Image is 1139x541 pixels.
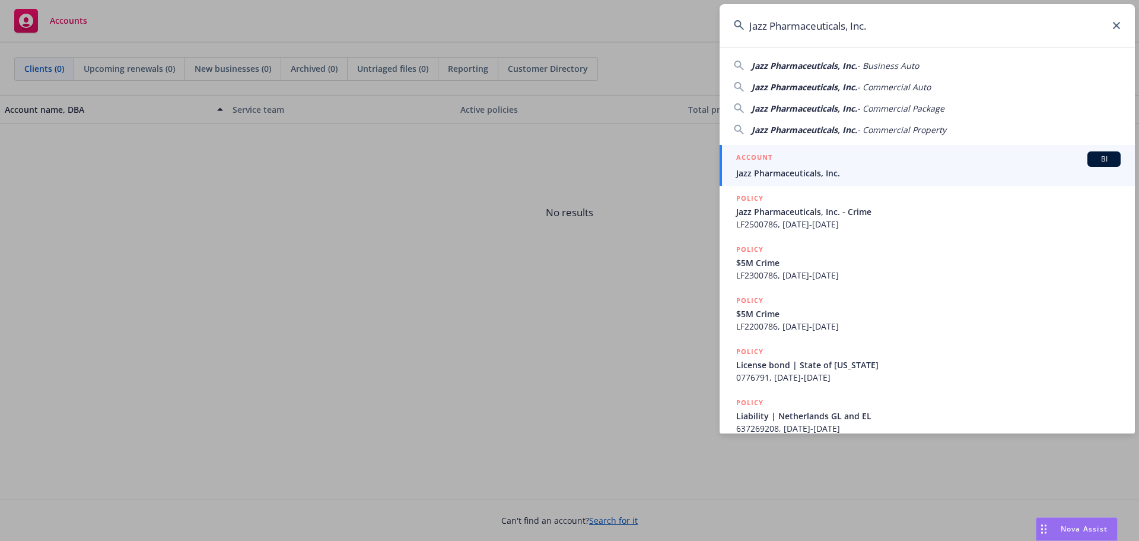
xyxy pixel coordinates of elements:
span: Jazz Pharmaceuticals, Inc. [736,167,1121,179]
span: Jazz Pharmaceuticals, Inc. [752,81,857,93]
span: 637269208, [DATE]-[DATE] [736,422,1121,435]
span: Liability | Netherlands GL and EL [736,410,1121,422]
span: Jazz Pharmaceuticals, Inc. - Crime [736,205,1121,218]
span: Jazz Pharmaceuticals, Inc. [752,103,857,114]
h5: POLICY [736,192,763,204]
input: Search... [720,4,1135,47]
h5: POLICY [736,397,763,409]
span: LF2500786, [DATE]-[DATE] [736,218,1121,230]
a: ACCOUNTBIJazz Pharmaceuticals, Inc. [720,145,1135,186]
h5: POLICY [736,243,763,255]
span: Nova Assist [1061,524,1108,534]
span: LF2300786, [DATE]-[DATE] [736,269,1121,281]
span: - Commercial Auto [857,81,931,93]
span: $5M Crime [736,308,1121,320]
span: $5M Crime [736,257,1121,269]
a: POLICYLicense bond | State of [US_STATE]0776791, [DATE]-[DATE] [720,339,1135,390]
span: Jazz Pharmaceuticals, Inc. [752,60,857,71]
a: POLICY$5M CrimeLF2200786, [DATE]-[DATE] [720,288,1135,339]
span: 0776791, [DATE]-[DATE] [736,371,1121,384]
h5: POLICY [736,295,763,306]
span: - Commercial Property [857,124,946,135]
div: Drag to move [1036,518,1051,540]
a: POLICYLiability | Netherlands GL and EL637269208, [DATE]-[DATE] [720,390,1135,441]
h5: POLICY [736,346,763,357]
span: BI [1092,154,1116,164]
span: - Business Auto [857,60,919,71]
span: License bond | State of [US_STATE] [736,359,1121,371]
span: - Commercial Package [857,103,944,114]
span: LF2200786, [DATE]-[DATE] [736,320,1121,333]
a: POLICYJazz Pharmaceuticals, Inc. - CrimeLF2500786, [DATE]-[DATE] [720,186,1135,237]
button: Nova Assist [1036,517,1118,541]
h5: ACCOUNT [736,151,772,166]
span: Jazz Pharmaceuticals, Inc. [752,124,857,135]
a: POLICY$5M CrimeLF2300786, [DATE]-[DATE] [720,237,1135,288]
